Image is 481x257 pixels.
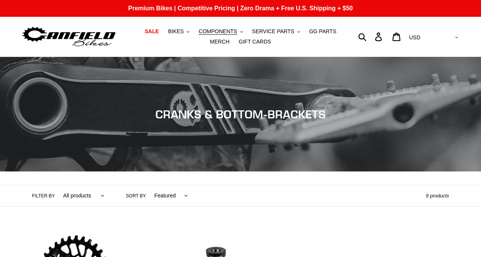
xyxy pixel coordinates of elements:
[309,28,336,35] span: GG PARTS
[235,37,275,47] a: GIFT CARDS
[21,25,117,49] img: Canfield Bikes
[126,192,146,199] label: Sort by
[164,26,193,37] button: BIKES
[199,28,237,35] span: COMPONENTS
[168,28,184,35] span: BIKES
[141,26,163,37] a: SALE
[248,26,304,37] button: SERVICE PARTS
[195,26,246,37] button: COMPONENTS
[252,28,294,35] span: SERVICE PARTS
[426,193,449,199] span: 9 products
[32,192,55,199] label: Filter by
[305,26,340,37] a: GG PARTS
[210,39,230,45] span: MERCH
[206,37,233,47] a: MERCH
[155,107,326,121] span: CRANKS & BOTTOM-BRACKETS
[239,39,271,45] span: GIFT CARDS
[145,28,159,35] span: SALE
